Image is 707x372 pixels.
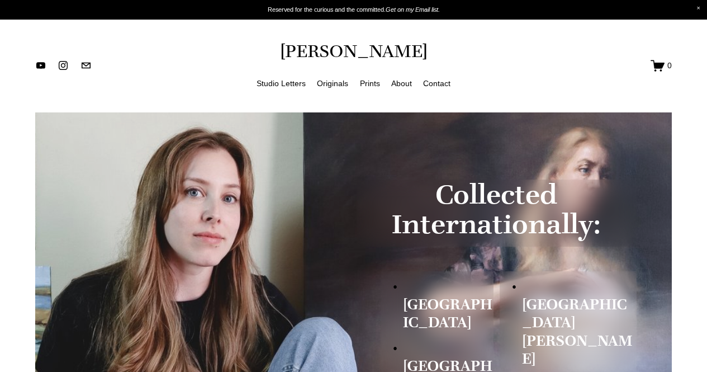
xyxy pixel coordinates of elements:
[391,76,412,90] a: About
[257,76,306,90] a: Studio Letters
[80,60,92,71] a: jennifermariekeller@gmail.com
[58,60,69,71] a: instagram-unauth
[403,295,492,332] strong: [GEOGRAPHIC_DATA]
[522,295,632,368] strong: [GEOGRAPHIC_DATA][PERSON_NAME]
[35,60,46,71] a: YouTube
[651,59,672,73] a: 0 items in cart
[317,76,348,90] a: Originals
[360,76,380,90] a: Prints
[423,76,450,90] a: Contact
[667,60,672,70] span: 0
[280,40,428,62] a: [PERSON_NAME]
[392,177,601,241] strong: Collected Internationally:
